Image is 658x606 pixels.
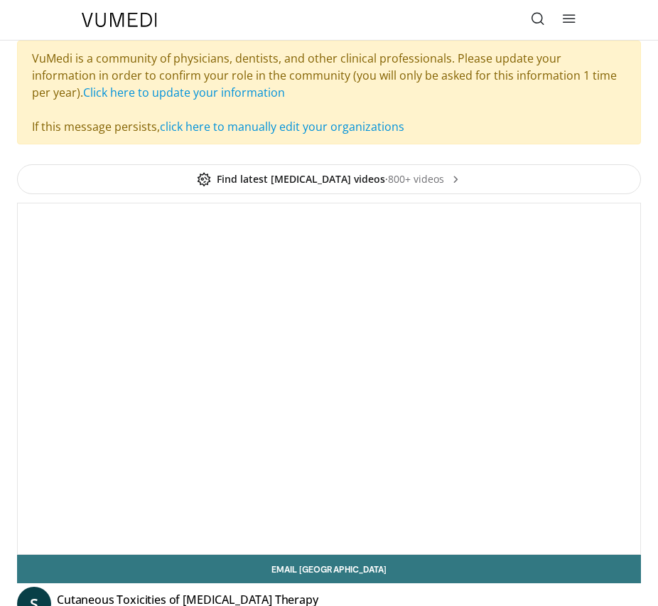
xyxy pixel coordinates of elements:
a: Email [GEOGRAPHIC_DATA] [17,555,641,583]
span: Find latest [MEDICAL_DATA] videos [197,172,385,186]
video-js: Video Player [18,203,640,554]
a: Find latest [MEDICAL_DATA] videos·800+ videos [17,164,641,194]
a: click here to manually edit your organizations [160,119,404,134]
div: VuMedi is a community of physicians, dentists, and other clinical professionals. Please update yo... [17,41,641,144]
span: 800+ videos [388,172,461,186]
img: VuMedi Logo [82,13,157,27]
a: Click here to update your information [83,85,285,100]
